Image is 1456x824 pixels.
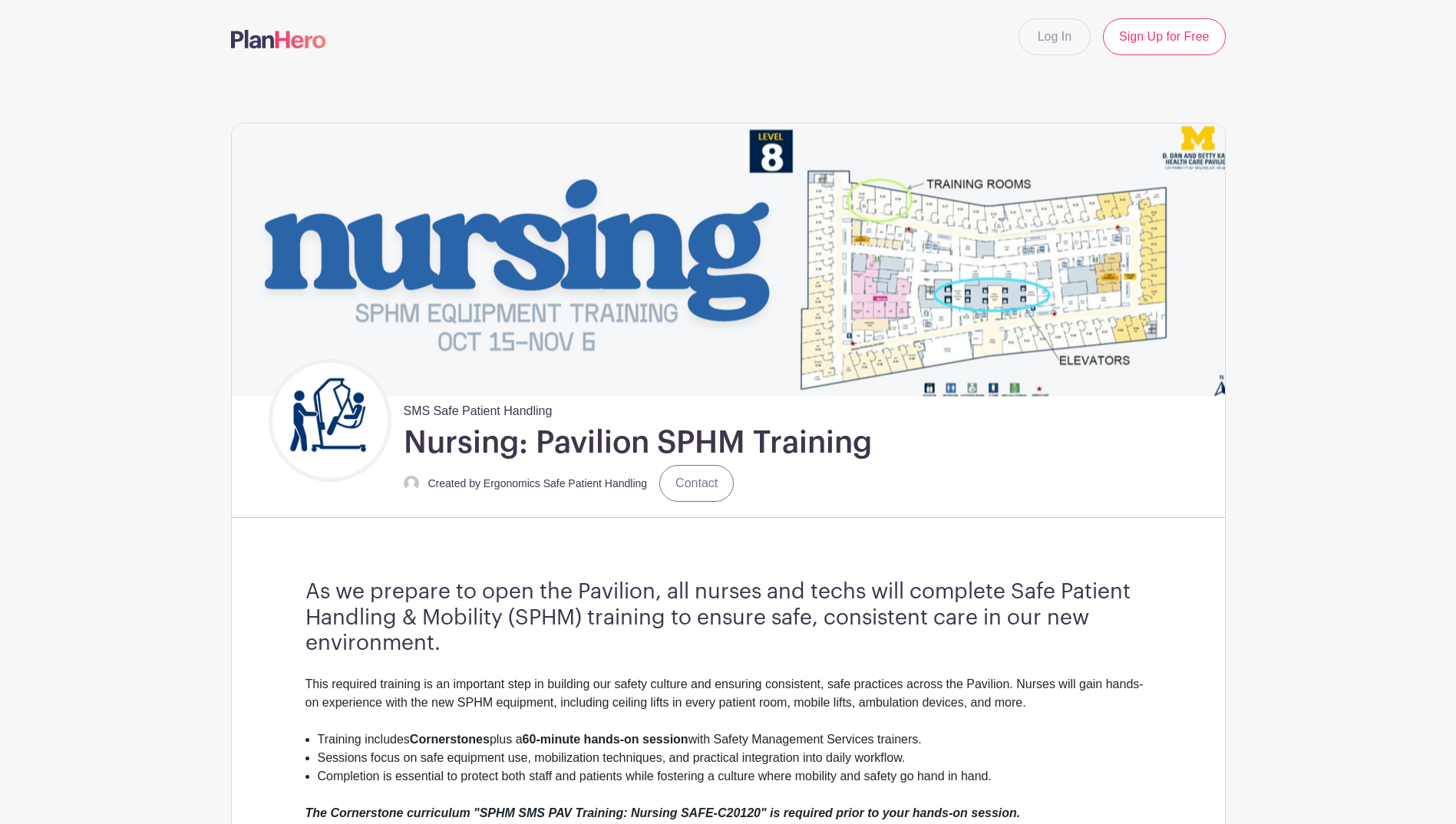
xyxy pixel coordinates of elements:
img: logo-507f7623f17ff9eddc593b1ce0a138ce2505c220e1c5a4e2b4648c50719b7d32.svg [231,30,326,48]
li: Completion is essential to protect both staff and patients while fostering a culture where mobili... [318,767,1151,786]
img: default-ce2991bfa6775e67f084385cd625a349d9dcbb7a52a09fb2fda1e96e2d18dcdb.png [404,476,419,491]
h3: As we prepare to open the Pavilion, all nurses and techs will complete Safe Patient Handling & Mo... [305,579,1151,657]
img: event_banner_9715.png [232,124,1225,396]
li: Training includes plus a with Safety Management Services trainers. [318,730,1151,749]
strong: 60-minute hands-on session [523,733,688,746]
img: Untitled%20design.png [272,363,388,478]
div: This required training is an important step in building our safety culture and ensuring consisten... [305,675,1151,730]
a: Contact [659,465,734,502]
em: The Cornerstone curriculum "SPHM SMS PAV Training: Nursing SAFE-C20120" is required prior to your... [305,806,1021,819]
a: Log In [1019,18,1091,55]
h1: Nursing: Pavilion SPHM Training [404,424,872,462]
span: SMS Safe Patient Handling [404,396,553,420]
li: Sessions focus on safe equipment use, mobilization techniques, and practical integration into dai... [318,749,1151,767]
small: Created by Ergonomics Safe Patient Handling [428,477,648,489]
strong: Cornerstones [410,733,490,746]
a: Sign Up for Free [1103,18,1225,55]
